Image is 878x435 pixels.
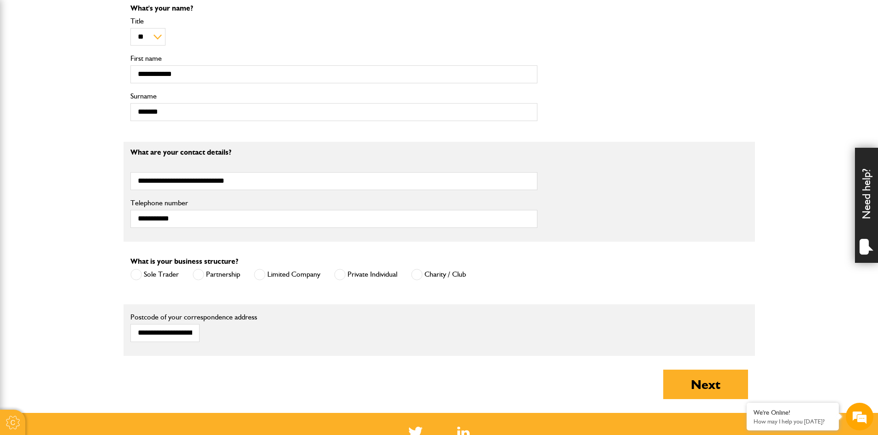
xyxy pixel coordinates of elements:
label: First name [130,55,537,62]
label: Charity / Club [411,269,466,280]
label: Private Individual [334,269,397,280]
input: Enter your phone number [12,139,168,160]
div: Minimize live chat window [151,5,173,27]
label: Telephone number [130,199,537,207]
label: Surname [130,93,537,100]
label: What is your business structure? [130,258,238,265]
p: What are your contact details? [130,149,537,156]
label: Limited Company [254,269,320,280]
p: What's your name? [130,5,537,12]
img: d_20077148190_company_1631870298795_20077148190 [16,51,39,64]
label: Sole Trader [130,269,179,280]
label: Postcode of your correspondence address [130,313,271,321]
input: Enter your last name [12,85,168,105]
div: We're Online! [754,409,832,417]
div: Chat with us now [48,52,155,64]
em: Start Chat [125,284,167,296]
div: Need help? [855,148,878,263]
input: Enter your email address [12,112,168,133]
label: Title [130,17,537,25]
button: Next [663,370,748,399]
label: Partnership [193,269,240,280]
p: How may I help you today? [754,418,832,425]
textarea: Type your message and hit 'Enter' [12,167,168,276]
